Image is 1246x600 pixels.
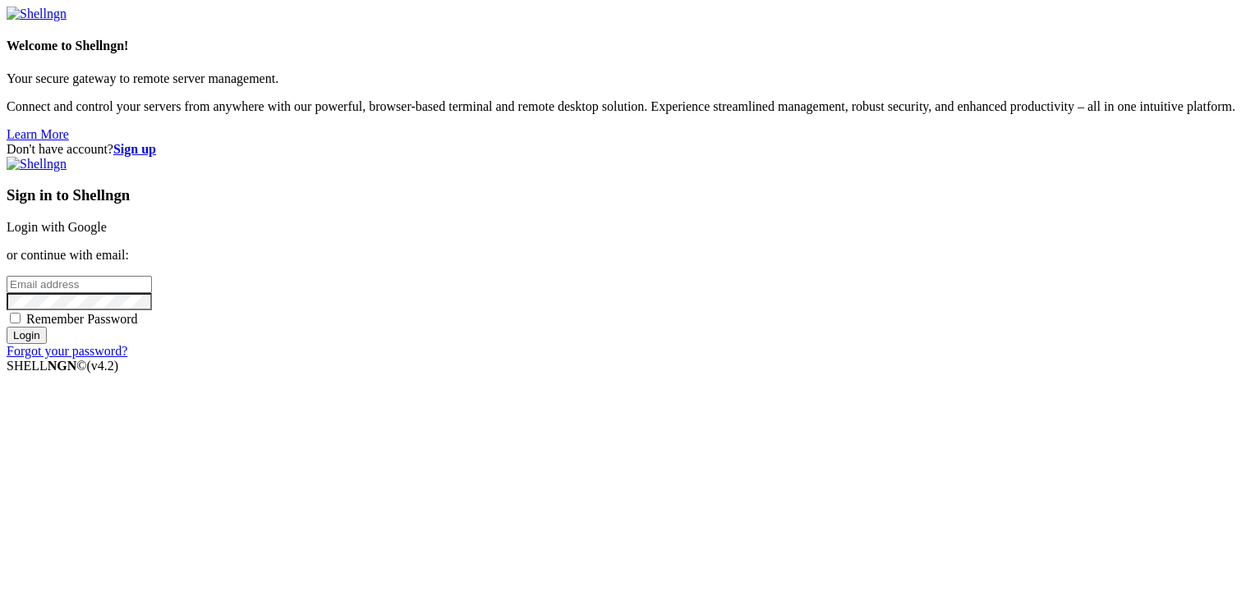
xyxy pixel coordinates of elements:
h4: Welcome to Shellngn! [7,39,1239,53]
h3: Sign in to Shellngn [7,186,1239,204]
a: Forgot your password? [7,344,127,358]
img: Shellngn [7,157,67,172]
div: Don't have account? [7,142,1239,157]
input: Login [7,327,47,344]
input: Email address [7,276,152,293]
a: Login with Google [7,220,107,234]
input: Remember Password [10,313,21,323]
span: Remember Password [26,312,138,326]
span: SHELL © [7,359,118,373]
span: 4.2.0 [87,359,119,373]
b: NGN [48,359,77,373]
p: Your secure gateway to remote server management. [7,71,1239,86]
a: Learn More [7,127,69,141]
img: Shellngn [7,7,67,21]
p: Connect and control your servers from anywhere with our powerful, browser-based terminal and remo... [7,99,1239,114]
a: Sign up [113,142,156,156]
p: or continue with email: [7,248,1239,263]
